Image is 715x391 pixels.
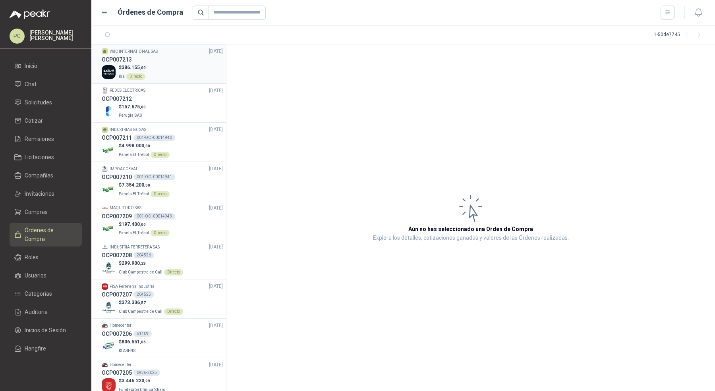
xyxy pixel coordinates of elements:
[209,165,223,173] span: [DATE]
[110,127,146,133] p: INDUSTRIAS GC SAS
[119,260,183,267] p: $
[373,233,569,243] p: Explora los detalles, cotizaciones ganadas y valores de las Órdenes realizadas.
[102,133,132,142] h3: OCP007211
[209,361,223,369] span: [DATE]
[10,131,82,146] a: Remisiones
[119,349,136,353] span: KLARENS
[122,222,146,227] span: 197.400
[144,144,150,148] span: ,00
[119,113,142,117] span: Perugia SAS
[209,243,223,251] span: [DATE]
[110,362,131,368] p: Homecenter
[144,183,150,187] span: ,00
[102,65,116,79] img: Company Logo
[164,308,183,315] div: Directo
[25,253,39,262] span: Roles
[102,166,108,172] img: Company Logo
[102,212,132,221] h3: OCP007209
[119,103,146,111] p: $
[209,87,223,94] span: [DATE]
[140,65,146,70] span: ,00
[133,174,175,180] div: 001-OC -00014941
[29,30,82,41] p: [PERSON_NAME] [PERSON_NAME]
[102,205,108,211] img: Company Logo
[25,326,66,335] span: Inicios de Sesión
[102,126,223,158] a: INDUSTRIAS GC SAS[DATE] OCP007211001-OC -00014940Company Logo$4.998.000,00Panela El TrébolDirecto
[140,105,146,109] span: ,00
[119,338,146,346] p: $
[133,291,154,298] div: 204525
[102,322,223,354] a: Company LogoHomecenter[DATE] OCP00720651109Company Logo$806.551,06KLARENS
[10,58,82,73] a: Inicio
[119,221,170,228] p: $
[133,213,175,220] div: 001-OC -00014943
[102,55,132,64] h3: OCP007213
[133,252,154,258] div: 204526
[119,74,125,79] span: Kia
[25,271,46,280] span: Usuarios
[110,244,160,250] p: INDUSTRIA FERRETERA SAS
[209,48,223,55] span: [DATE]
[102,339,116,353] img: Company Logo
[133,370,160,376] div: 0926-2025
[102,173,132,181] h3: OCP007210
[25,171,53,180] span: Compañías
[102,261,116,275] img: Company Logo
[119,231,149,235] span: Panela El Trébol
[10,286,82,301] a: Categorías
[140,261,146,266] span: ,23
[209,322,223,329] span: [DATE]
[119,192,149,196] span: Panela El Trébol
[102,300,116,314] img: Company Logo
[25,189,54,198] span: Invitaciones
[102,48,223,80] a: W&C INTERNATIONAL SAS[DATE] OCP007213Company Logo$386.155,00KiaDirecto
[102,283,223,315] a: Company LogoFISA Ferreteria Industrial[DATE] OCP007207204525Company Logo$373.306,57Club Campestre...
[122,143,150,148] span: 4.998.000
[140,222,146,227] span: ,00
[119,309,162,314] span: Club Campestre de Cali
[654,29,705,41] div: 1 - 50 de 7745
[25,62,37,70] span: Inicio
[25,135,54,143] span: Remisiones
[110,48,158,55] p: W&C INTERNATIONAL SAS
[102,362,108,368] img: Company Logo
[10,341,82,356] a: Hangfire
[102,143,116,157] img: Company Logo
[102,87,223,119] a: Company LogoREDES ELECTRICAS[DATE] OCP007212Company Logo$157.675,00Perugia SAS
[110,322,131,329] p: Homecenter
[102,165,223,198] a: Company LogoIMPOACCEVAL[DATE] OCP007210001-OC -00014941Company Logo$7.354.200,00Panela El TrébolD...
[25,289,52,298] span: Categorías
[10,304,82,320] a: Auditoria
[10,10,50,19] img: Logo peakr
[408,225,533,233] h3: Aún no has seleccionado una Orden de Compra
[119,181,170,189] p: $
[10,323,82,338] a: Inicios de Sesión
[25,208,48,216] span: Compras
[25,308,48,316] span: Auditoria
[25,116,43,125] span: Cotizar
[110,205,141,211] p: MAQUITODO SAS
[122,65,146,70] span: 386.155
[10,268,82,283] a: Usuarios
[102,244,108,250] img: Company Logo
[119,377,167,385] p: $
[10,186,82,201] a: Invitaciones
[119,142,170,150] p: $
[164,269,183,275] div: Directo
[151,152,170,158] div: Directo
[10,77,82,92] a: Chat
[119,299,183,306] p: $
[102,251,132,260] h3: OCP007208
[102,104,116,118] img: Company Logo
[102,283,108,290] img: Company Logo
[151,191,170,197] div: Directo
[25,80,37,89] span: Chat
[110,283,156,290] p: FISA Ferreteria Industrial
[10,95,82,110] a: Solicitudes
[122,104,146,110] span: 157.675
[25,226,74,243] span: Órdenes de Compra
[209,283,223,290] span: [DATE]
[122,182,150,188] span: 7.354.200
[126,73,145,80] div: Directo
[119,270,162,274] span: Club Campestre de Cali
